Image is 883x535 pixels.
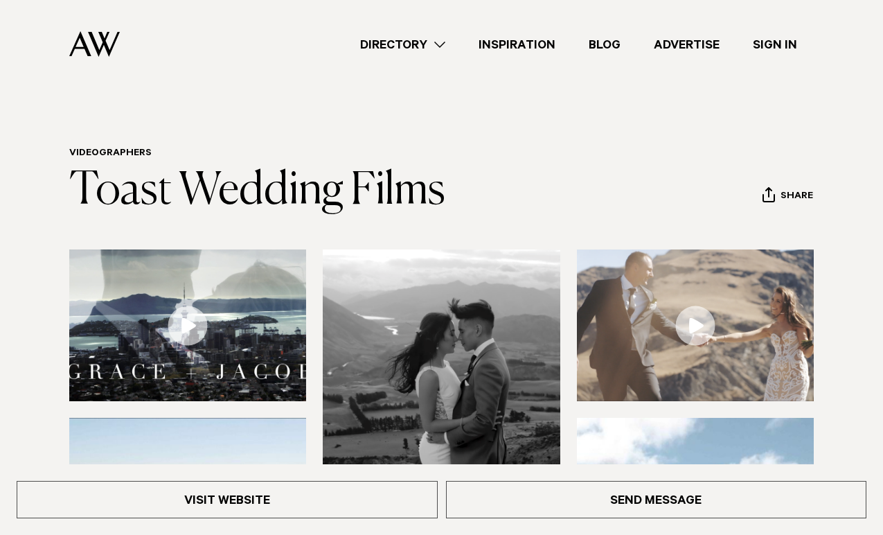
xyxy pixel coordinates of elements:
[462,35,572,54] a: Inspiration
[637,35,736,54] a: Advertise
[762,186,814,207] button: Share
[344,35,462,54] a: Directory
[572,35,637,54] a: Blog
[781,191,813,204] span: Share
[69,169,445,213] a: Toast Wedding Films
[69,31,120,57] img: Auckland Weddings Logo
[736,35,814,54] a: Sign In
[446,481,867,518] a: Send Message
[69,148,152,159] a: Videographers
[17,481,438,518] a: Visit Website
